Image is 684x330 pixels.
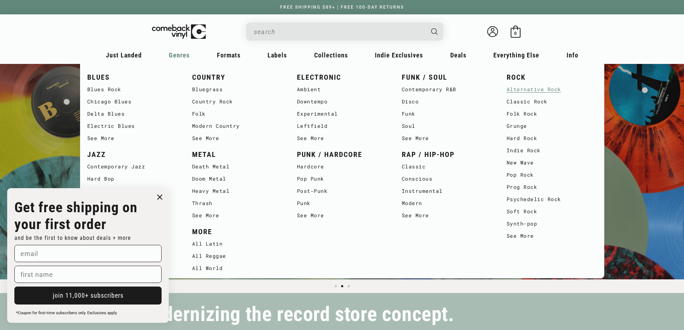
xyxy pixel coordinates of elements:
span: and be the first to know about deals + more [14,234,131,241]
a: Downtempo [297,96,387,108]
span: Formats [217,51,241,59]
a: COUNTRY [192,71,283,83]
a: JAZZ [87,149,178,161]
a: New Wave [507,157,597,169]
a: Soft Rock [507,205,597,218]
a: Death Metal [192,161,283,173]
a: Prog Rock [507,181,597,193]
a: Conscious [402,173,492,185]
button: Load slide 2 of 3 [339,283,345,289]
a: Delta Blues [87,108,178,120]
a: Hard Rock [507,132,597,144]
a: Grunge [507,120,597,132]
span: Deals [450,51,466,59]
a: Funk [402,108,492,120]
a: All Latin [192,238,283,250]
a: See More [192,209,283,222]
h2: Modernizing the record store concept. [138,306,454,323]
a: Folk Rock [507,108,597,120]
a: Instrumental [402,185,492,197]
a: Country Rock [192,96,283,108]
a: METAL [192,149,283,161]
a: ELECTRONIC [297,71,387,83]
a: Bluegrass [192,83,283,96]
a: Alternative Rock [507,83,597,96]
a: Post-Punk [297,185,387,197]
a: Thrash [192,197,283,209]
a: Experimental [297,108,387,120]
button: join 11,000+ subscribers [14,287,162,305]
a: Disco [402,96,492,108]
span: 0 [514,31,517,36]
a: All World [192,262,283,274]
a: Classic [402,161,492,173]
a: Chicago Blues [87,96,178,108]
a: Contemporary Jazz [87,161,178,173]
a: See More [507,230,597,242]
a: See More [402,209,492,222]
a: Modern [402,197,492,209]
span: Collections [314,51,348,59]
a: Blues Rock [87,83,178,96]
input: When autocomplete results are available use up and down arrows to review and enter to select [254,24,424,39]
input: first name [14,266,162,283]
span: *Coupon for first-time subscribers only. Exclusions apply. [16,311,117,315]
span: Just Landed [106,51,142,59]
strong: Get free shipping on your first order [14,199,138,233]
a: Leftfield [297,120,387,132]
a: Psychedelic Rock [507,193,597,205]
a: Electric Blues [87,120,178,132]
a: See More [402,132,492,144]
span: Everything Else [493,51,539,59]
div: Search [246,23,443,41]
span: Labels [267,51,287,59]
a: See More [297,209,387,222]
a: Synth-pop [507,218,597,230]
a: See More [297,132,387,144]
a: Heavy Metal [192,185,283,197]
a: ROCK [507,71,597,83]
button: Search [425,23,444,41]
a: Hard Bop [87,173,178,185]
a: Ambient [297,83,387,96]
a: RAP / HIP-HOP [402,149,492,161]
a: Soul [402,120,492,132]
a: PUNK / HARDCORE [297,149,387,161]
a: Punk [297,197,387,209]
span: Indie Exclusives [375,51,423,59]
span: Genres [169,51,190,59]
a: Classic Rock [507,96,597,108]
button: Close dialog [154,192,165,203]
button: Load slide 1 of 3 [332,283,339,289]
a: BLUES [87,71,178,83]
span: Info [567,51,578,59]
a: Pop Punk [297,173,387,185]
a: Indie Rock [507,144,597,157]
a: See More [192,132,283,144]
a: All Reggae [192,250,283,262]
a: See More [87,132,178,144]
a: Modern Country [192,120,283,132]
input: email [14,245,162,262]
a: Doom Metal [192,173,283,185]
a: Pop Rock [507,169,597,181]
a: FUNK / SOUL [402,71,492,83]
a: Folk [192,108,283,120]
button: Load slide 3 of 3 [345,283,352,289]
a: FREE SHIPPING $89+ | FREE 100-DAY RETURNS [273,5,411,10]
a: Contemporary R&B [402,83,492,96]
a: Hardcore [297,161,387,173]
